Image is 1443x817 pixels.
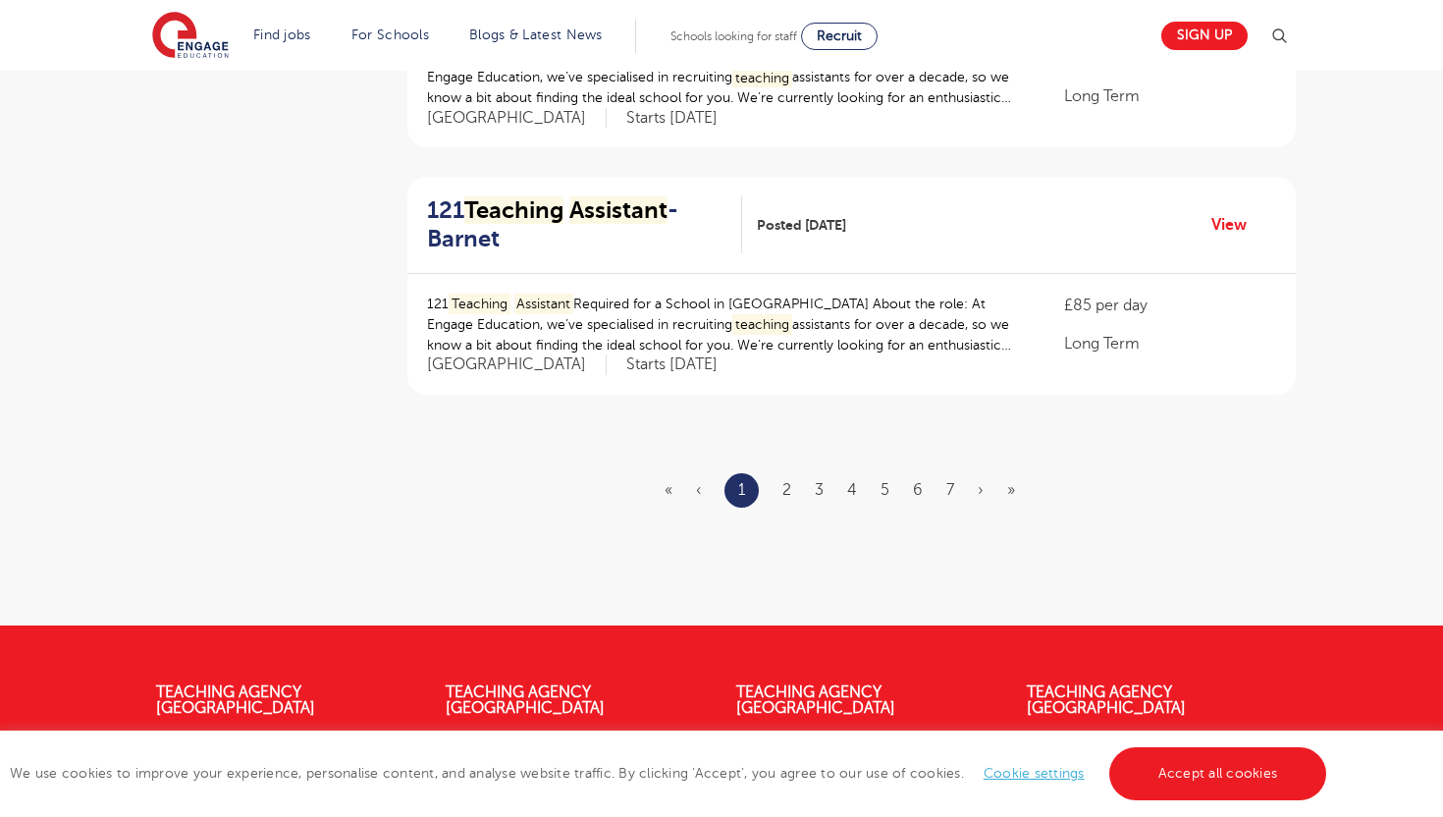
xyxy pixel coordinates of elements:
a: Teaching Agency [GEOGRAPHIC_DATA] [736,683,895,717]
p: Long Term [1064,332,1276,355]
a: Find jobs [253,27,311,42]
a: View [1211,212,1261,238]
a: 7 [946,481,954,499]
a: 4 [847,481,857,499]
span: [GEOGRAPHIC_DATA] [427,108,607,129]
a: Sign up [1161,22,1248,50]
h2: 121 - Barnet [427,196,726,253]
p: Starts [DATE] [626,108,718,129]
a: Teaching Agency [GEOGRAPHIC_DATA] [446,683,605,717]
mark: teaching [732,68,792,88]
mark: Teaching [449,294,510,314]
a: 3 [815,481,824,499]
a: Blogs & Latest News [469,27,603,42]
p: Starts [DATE] [626,354,718,375]
a: Recruit [801,23,878,50]
span: We use cookies to improve your experience, personalise content, and analyse website traffic. By c... [10,766,1331,781]
p: Long Term [1064,84,1276,108]
span: Recruit [817,28,862,43]
span: « [665,481,672,499]
a: Accept all cookies [1109,747,1327,800]
a: Cookie settings [984,766,1085,781]
mark: Assistant [514,294,574,314]
span: Schools looking for staff [670,29,797,43]
p: 121 Required for a School in [GEOGRAPHIC_DATA] About the role: At Engage Education, we’ve special... [427,46,1025,108]
a: 1 [738,477,745,503]
a: Last [1007,481,1015,499]
span: ‹ [696,481,701,499]
mark: Teaching [464,196,563,224]
a: 121Teaching Assistant- Barnet [427,196,742,253]
p: £85 per day [1064,294,1276,317]
a: 6 [913,481,923,499]
mark: teaching [732,314,792,335]
a: For Schools [351,27,429,42]
span: Posted [DATE] [757,215,846,236]
img: Engage Education [152,12,229,61]
a: Next [978,481,984,499]
p: 121 Required for a School in [GEOGRAPHIC_DATA] About the role: At Engage Education, we’ve special... [427,294,1025,355]
a: 5 [881,481,889,499]
mark: Assistant [569,196,668,224]
a: Teaching Agency [GEOGRAPHIC_DATA] [1027,683,1186,717]
a: Teaching Agency [GEOGRAPHIC_DATA] [156,683,315,717]
span: [GEOGRAPHIC_DATA] [427,354,607,375]
a: 2 [782,481,791,499]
